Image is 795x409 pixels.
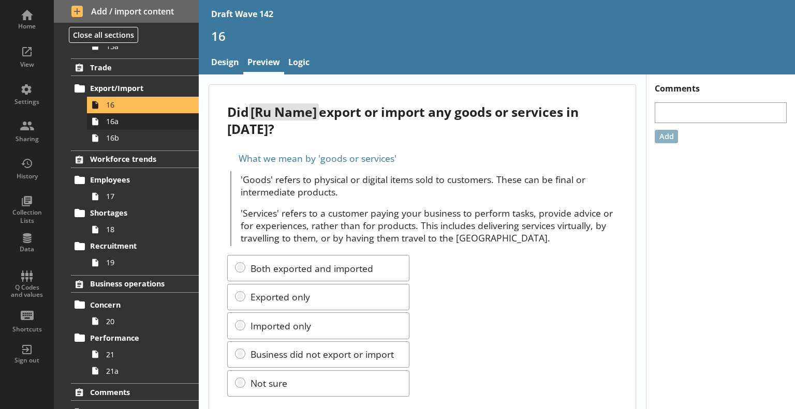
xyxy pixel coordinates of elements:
[71,80,199,97] a: Export/Import
[106,191,184,201] span: 17
[71,58,199,76] a: Trade
[106,224,184,234] span: 18
[9,356,45,365] div: Sign out
[241,207,617,244] p: 'Services' refers to a customer paying your business to perform tasks, provide advice or for expe...
[9,98,45,106] div: Settings
[106,133,184,143] span: 16b
[76,329,199,379] li: Performance2121a
[76,80,199,146] li: Export/Import1616a16b
[9,325,45,334] div: Shortcuts
[646,74,795,94] h1: Comments
[90,154,180,164] span: Workforce trends
[9,284,45,299] div: Q Codes and values
[106,116,184,126] span: 16a
[87,313,199,329] a: 20
[284,52,314,74] a: Logic
[90,279,180,289] span: Business operations
[54,150,199,271] li: Workforce trendsEmployees17Shortages18Recruitment19
[106,41,184,51] span: 15a
[76,205,199,238] li: Shortages18
[87,97,199,113] a: 16
[90,63,180,72] span: Trade
[106,366,184,376] span: 21a
[54,58,199,146] li: TradeExport/Import1616a16b
[9,60,45,69] div: View
[90,208,180,218] span: Shortages
[9,22,45,31] div: Home
[87,346,199,362] a: 21
[87,362,199,379] a: 21a
[9,172,45,180] div: History
[243,52,284,74] a: Preview
[76,238,199,271] li: Recruitment19
[90,333,180,343] span: Performance
[106,350,184,359] span: 21
[71,329,199,346] a: Performance
[106,257,184,267] span: 19
[90,241,180,251] span: Recruitment
[90,83,180,93] span: Export/Import
[71,150,199,168] a: Workforce trends
[9,245,45,253] div: Data
[71,383,199,401] a: Comments
[227,150,617,166] div: What we mean by 'goods or services'
[90,175,180,185] span: Employees
[241,173,617,198] p: 'Goods' refers to physical or digital items sold to customers. These can be final or intermediate...
[90,300,180,310] span: Concern
[9,208,45,224] div: Collection Lists
[76,172,199,205] li: Employees17
[207,52,243,74] a: Design
[71,172,199,188] a: Employees
[211,8,273,20] div: Draft Wave 142
[227,103,617,138] div: Did export or import any goods or services in [DATE]?
[106,316,184,326] span: 20
[87,221,199,238] a: 18
[9,135,45,143] div: Sharing
[249,103,318,120] span: [Ru Name]
[87,38,199,54] a: 15a
[71,205,199,221] a: Shortages
[106,100,184,110] span: 16
[71,238,199,254] a: Recruitment
[71,296,199,313] a: Concern
[71,275,199,293] a: Business operations
[76,296,199,329] li: Concern20
[90,387,180,397] span: Comments
[71,6,182,17] span: Add / import content
[87,188,199,205] a: 17
[87,254,199,271] a: 19
[211,28,783,44] h1: 16
[87,113,199,130] a: 16a
[69,27,138,43] button: Close all sections
[87,130,199,146] a: 16b
[54,275,199,379] li: Business operationsConcern20Performance2121a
